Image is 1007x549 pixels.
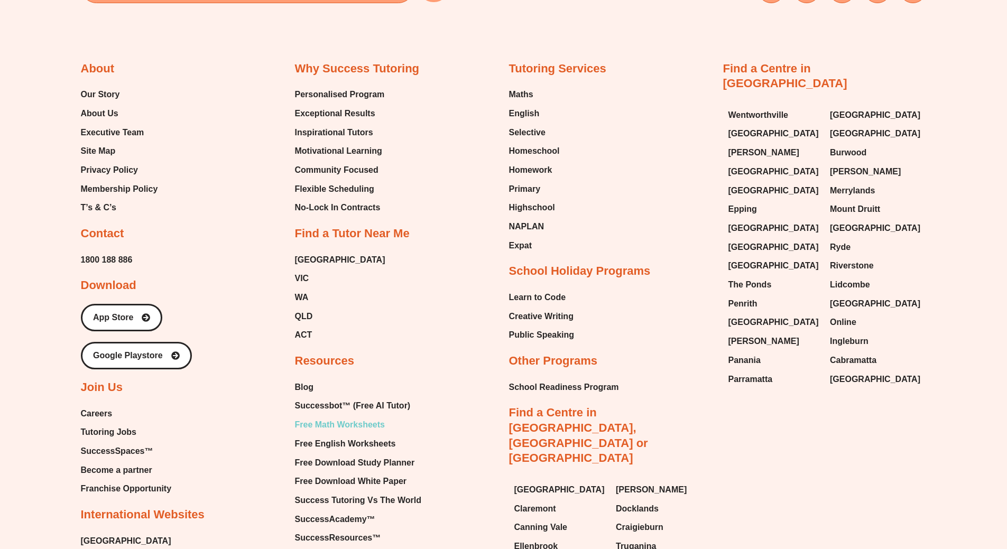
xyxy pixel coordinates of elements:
[728,201,757,217] span: Epping
[81,424,172,440] a: Tutoring Jobs
[295,200,381,216] span: No-Lock In Contracts
[295,200,385,216] a: No-Lock In Contracts
[295,61,420,77] h2: Why Success Tutoring
[81,406,172,422] a: Careers
[81,200,158,216] a: T’s & C’s
[830,296,920,312] span: [GEOGRAPHIC_DATA]
[728,145,799,161] span: [PERSON_NAME]
[830,201,880,217] span: Mount Druitt
[830,277,870,293] span: Lidcombe
[509,143,560,159] a: Homeschool
[728,220,820,236] a: [GEOGRAPHIC_DATA]
[295,125,373,141] span: Inspirational Tutors
[830,126,921,142] a: [GEOGRAPHIC_DATA]
[509,200,555,216] span: Highschool
[514,482,606,498] a: [GEOGRAPHIC_DATA]
[514,482,605,498] span: [GEOGRAPHIC_DATA]
[81,226,124,241] h2: Contact
[728,333,820,349] a: [PERSON_NAME]
[728,107,820,123] a: Wentworthville
[295,473,421,489] a: Free Download White Paper
[81,106,158,122] a: About Us
[728,314,820,330] a: [GEOGRAPHIC_DATA]
[295,417,421,433] a: Free Math Worksheets
[509,406,648,464] a: Find a Centre in [GEOGRAPHIC_DATA], [GEOGRAPHIC_DATA] or [GEOGRAPHIC_DATA]
[830,220,920,236] span: [GEOGRAPHIC_DATA]
[509,290,575,305] a: Learn to Code
[728,145,820,161] a: [PERSON_NAME]
[509,200,560,216] a: Highschool
[830,333,869,349] span: Ingleburn
[830,258,921,274] a: Riverstone
[81,406,113,422] span: Careers
[509,125,560,141] a: Selective
[830,239,921,255] a: Ryde
[295,436,421,452] a: Free English Worksheets
[830,371,921,387] a: [GEOGRAPHIC_DATA]
[514,501,556,517] span: Claremont
[830,126,920,142] span: [GEOGRAPHIC_DATA]
[295,162,378,178] span: Community Focused
[295,252,385,268] a: [GEOGRAPHIC_DATA]
[728,258,820,274] a: [GEOGRAPHIC_DATA]
[295,290,309,305] span: WA
[81,162,138,178] span: Privacy Policy
[295,417,385,433] span: Free Math Worksheets
[830,314,856,330] span: Online
[81,162,158,178] a: Privacy Policy
[728,126,820,142] a: [GEOGRAPHIC_DATA]
[509,87,560,103] a: Maths
[830,220,921,236] a: [GEOGRAPHIC_DATA]
[295,379,421,395] a: Blog
[295,125,385,141] a: Inspirational Tutors
[830,258,874,274] span: Riverstone
[81,304,162,331] a: App Store
[509,264,651,279] h2: School Holiday Programs
[728,164,819,180] span: [GEOGRAPHIC_DATA]
[81,87,158,103] a: Our Story
[728,239,820,255] a: [GEOGRAPHIC_DATA]
[616,482,707,498] a: [PERSON_NAME]
[295,290,385,305] a: WA
[81,462,152,478] span: Become a partner
[728,164,820,180] a: [GEOGRAPHIC_DATA]
[295,106,375,122] span: Exceptional Results
[728,371,820,387] a: Parramatta
[830,314,921,330] a: Online
[93,313,133,322] span: App Store
[295,398,421,414] a: Successbot™ (Free AI Tutor)
[81,424,136,440] span: Tutoring Jobs
[81,143,158,159] a: Site Map
[81,443,172,459] a: SuccessSpaces™
[509,379,619,395] a: School Readiness Program
[81,200,116,216] span: T’s & C’s
[728,126,819,142] span: [GEOGRAPHIC_DATA]
[509,162,552,178] span: Homework
[295,398,411,414] span: Successbot™ (Free AI Tutor)
[295,511,421,527] a: SuccessAcademy™
[81,252,133,268] a: 1800 188 886
[616,501,659,517] span: Docklands
[509,309,575,324] a: Creative Writing
[509,125,546,141] span: Selective
[295,162,385,178] a: Community Focused
[728,352,761,368] span: Panania
[295,492,421,508] span: Success Tutoring Vs The World
[81,533,171,549] a: [GEOGRAPHIC_DATA]
[728,220,819,236] span: [GEOGRAPHIC_DATA]
[295,436,396,452] span: Free English Worksheets
[728,239,819,255] span: [GEOGRAPHIC_DATA]
[830,352,876,368] span: Cabramatta
[295,511,375,527] span: SuccessAcademy™
[81,481,172,497] a: Franchise Opportunity
[509,290,566,305] span: Learn to Code
[295,379,314,395] span: Blog
[295,473,407,489] span: Free Download White Paper
[295,353,355,369] h2: Resources
[81,278,136,293] h2: Download
[830,201,921,217] a: Mount Druitt
[295,143,382,159] span: Motivational Learning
